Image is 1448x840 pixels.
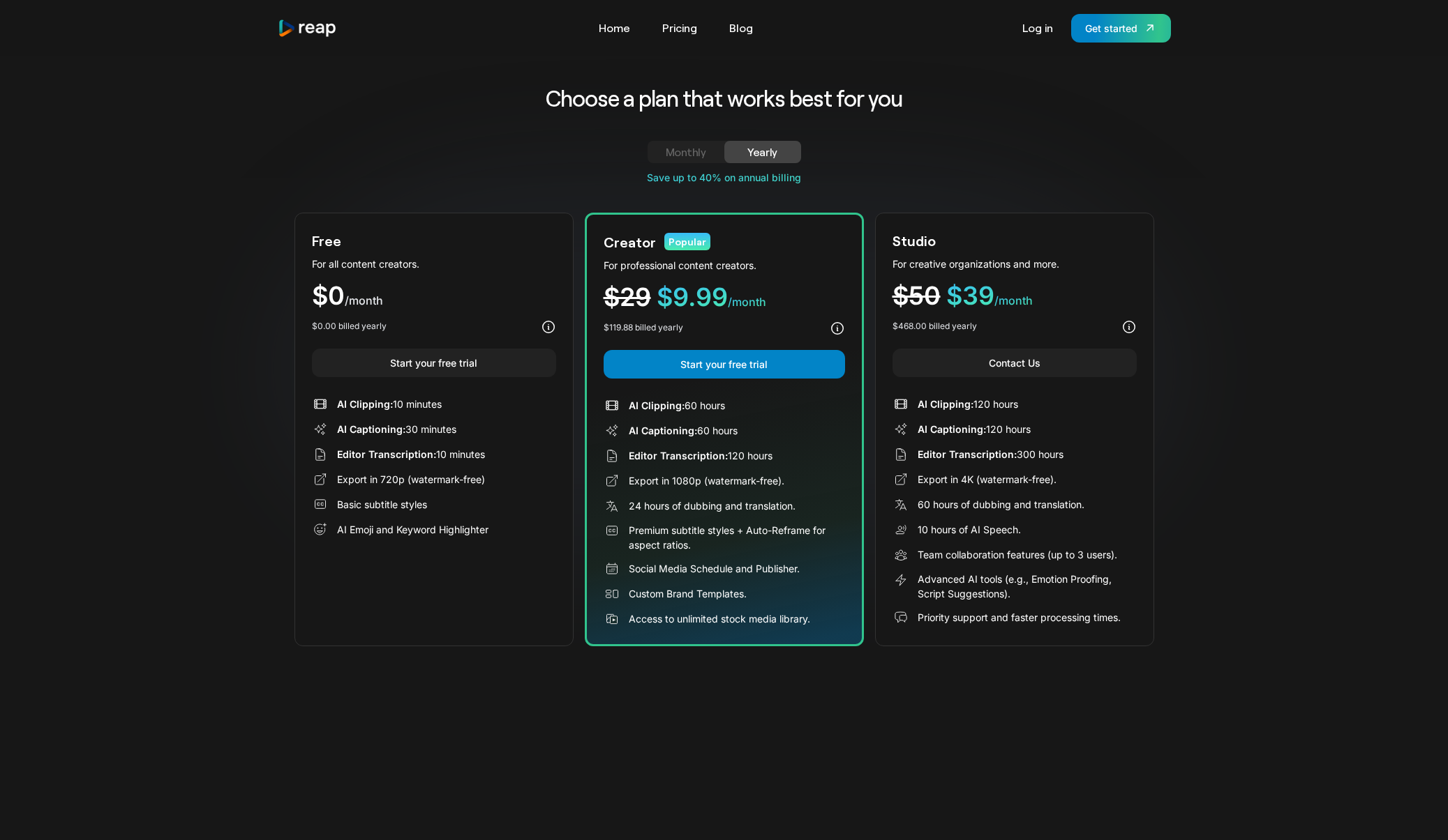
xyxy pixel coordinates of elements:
[664,233,710,250] div: Popular
[918,572,1137,601] div: Advanced AI tools (e.g., Emotion Proofing, Script Suggestions).
[592,17,637,39] a: Home
[337,447,485,461] div: 10 minutes
[893,257,1137,271] div: For creative organizations and more.
[604,258,845,273] div: For professional content creators.
[629,586,747,601] div: Custom Brand Templates.
[604,282,651,312] span: $29
[337,472,485,487] div: Export in 720p (watermark-free)
[893,320,977,333] div: $468.00 billed yearly
[893,280,941,311] span: $50
[629,398,725,413] div: 60 hours
[312,230,341,251] div: Free
[278,19,338,38] a: home
[1071,14,1171,43] a: Get started
[629,448,772,463] div: 120 hours
[918,497,1084,512] div: 60 hours of dubbing and translation.
[345,293,383,307] span: /month
[946,280,994,311] span: $39
[436,84,1012,113] h2: Choose a plan that works best for you
[337,397,442,411] div: 10 minutes
[629,611,810,626] div: Access to unlimited stock media library.
[994,293,1033,307] span: /month
[918,610,1121,625] div: Priority support and faster processing times.
[918,423,986,435] span: AI Captioning:
[629,425,697,436] span: AI Captioning:
[893,349,1137,377] a: Contact Us
[629,423,738,438] div: 60 hours
[741,144,784,160] div: Yearly
[629,450,728,461] span: Editor Transcription:
[728,295,766,309] span: /month
[337,497,427,512] div: Basic subtitle styles
[918,398,973,410] span: AI Clipping:
[918,447,1063,461] div: 300 hours
[918,472,1057,487] div: Export in 4K (watermark-free).
[337,422,456,436] div: 30 minutes
[294,170,1154,185] div: Save up to 40% on annual billing
[278,19,338,38] img: reap logo
[918,547,1117,562] div: Team collaboration features (up to 3 users).
[604,350,845,379] a: Start your free trial
[629,561,800,576] div: Social Media Schedule and Publisher.
[918,422,1031,436] div: 120 hours
[629,399,685,411] span: AI Clipping:
[657,282,728,312] span: $9.99
[664,144,708,160] div: Monthly
[893,230,936,251] div: Studio
[722,17,760,39] a: Blog
[312,349,556,377] a: Start your free trial
[918,522,1021,537] div: 10 hours of AI Speech.
[337,448,436,460] span: Editor Transcription:
[312,283,556,309] div: $0
[337,423,405,435] span: AI Captioning:
[337,398,393,410] span: AI Clipping:
[604,321,683,334] div: $119.88 billed yearly
[629,473,784,488] div: Export in 1080p (watermark-free).
[1015,17,1060,39] a: Log in
[312,320,387,333] div: $0.00 billed yearly
[655,17,704,39] a: Pricing
[1085,21,1137,36] div: Get started
[629,523,845,552] div: Premium subtitle styles + Auto-Reframe for aspect ratios.
[629,498,796,513] div: 24 hours of dubbing and translation.
[604,231,656,252] div: Creator
[337,522,488,537] div: AI Emoji and Keyword Highlighter
[918,397,1018,411] div: 120 hours
[918,448,1017,460] span: Editor Transcription:
[312,257,556,271] div: For all content creators.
